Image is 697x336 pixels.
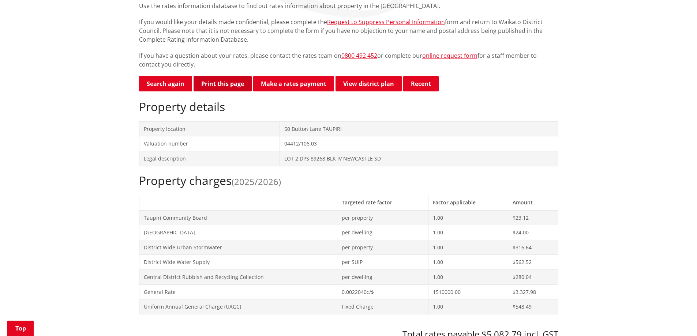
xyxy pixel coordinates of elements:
td: per property [337,210,428,225]
iframe: Messenger Launcher [663,305,690,332]
a: Make a rates payment [253,76,334,91]
button: Recent [403,76,439,91]
td: Property location [139,121,280,136]
th: Factor applicable [428,195,508,210]
a: Request to Suppress Personal Information [327,18,445,26]
td: Valuation number [139,136,280,151]
p: If you would like your details made confidential, please complete the form and return to Waikato ... [139,18,558,44]
td: 1.00 [428,210,508,225]
p: Use the rates information database to find out rates information about property in the [GEOGRAPHI... [139,1,558,10]
td: 0.0022040c/$ [337,284,428,299]
td: $3,327.98 [508,284,558,299]
td: 1.00 [428,240,508,255]
td: per SUIP [337,255,428,270]
td: 50 Button Lane TAUPIRI [280,121,558,136]
td: 1.00 [428,269,508,284]
td: 1.00 [428,225,508,240]
td: District Wide Urban Stormwater [139,240,337,255]
h2: Property charges [139,174,558,188]
td: 1510000.00 [428,284,508,299]
td: Uniform Annual General Charge (UAGC) [139,299,337,314]
td: 1.00 [428,299,508,314]
th: Targeted rate factor [337,195,428,210]
td: $280.04 [508,269,558,284]
td: Taupiri Community Board [139,210,337,225]
a: Top [7,321,34,336]
p: If you have a question about your rates, please contact the rates team on or complete our for a s... [139,51,558,69]
td: 1.00 [428,255,508,270]
button: Print this page [194,76,252,91]
td: General Rate [139,284,337,299]
td: $24.00 [508,225,558,240]
h2: Property details [139,100,558,114]
a: 0800 492 452 [341,52,377,60]
td: 04412/106.03 [280,136,558,151]
a: View district plan [336,76,402,91]
td: $316.64 [508,240,558,255]
td: $23.12 [508,210,558,225]
td: per dwelling [337,269,428,284]
td: District Wide Water Supply [139,255,337,270]
td: Central District Rubbish and Recycling Collection [139,269,337,284]
td: [GEOGRAPHIC_DATA] [139,225,337,240]
td: per dwelling [337,225,428,240]
span: (2025/2026) [232,175,281,188]
a: Search again [139,76,192,91]
td: LOT 2 DPS 89268 BLK IV NEWCASTLE SD [280,151,558,166]
td: per property [337,240,428,255]
td: $548.49 [508,299,558,314]
th: Amount [508,195,558,210]
td: $562.52 [508,255,558,270]
td: Legal description [139,151,280,166]
td: Fixed Charge [337,299,428,314]
a: online request form [422,52,477,60]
